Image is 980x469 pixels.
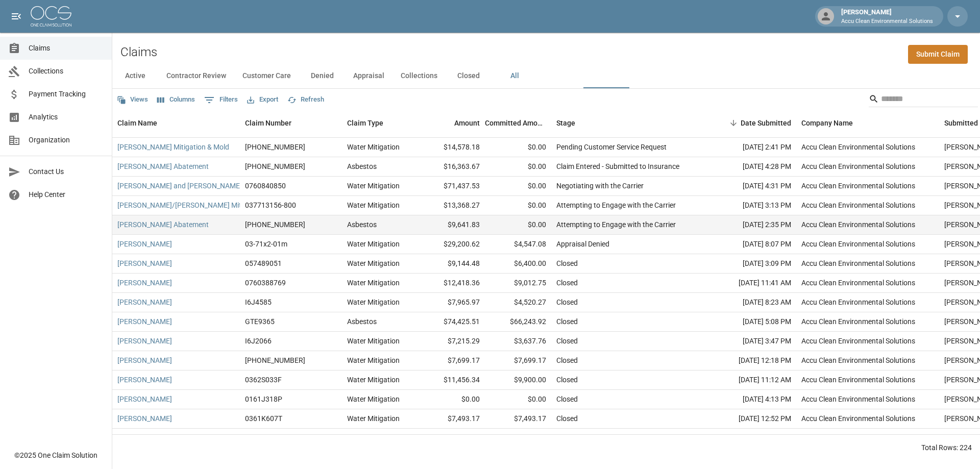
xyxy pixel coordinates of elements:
div: 037713156-800 [245,200,296,210]
div: $11,456.34 [419,371,485,390]
div: $16,363.67 [419,157,485,177]
button: Export [244,92,281,108]
a: [PERSON_NAME] [117,394,172,404]
button: Views [114,92,151,108]
div: 0161J318P [245,394,282,404]
a: [PERSON_NAME] [117,258,172,268]
div: Water Mitigation [347,394,400,404]
div: Claim Type [342,109,419,137]
div: $14,578.18 [419,138,485,157]
a: [PERSON_NAME] [117,336,172,346]
div: $3,637.76 [485,332,551,351]
div: 057489051 [245,258,282,268]
div: Claim Number [245,109,291,137]
div: $7,699.17 [485,351,551,371]
div: Water Mitigation [347,278,400,288]
div: Accu Clean Environmental Solutions [801,297,915,307]
div: Closed [556,413,578,424]
div: Closed [556,278,578,288]
div: $7,965.97 [419,293,485,312]
div: Company Name [801,109,853,137]
div: Appraisal Denied [556,239,609,249]
div: I7K0802 [245,433,272,443]
a: [PERSON_NAME] Abatement [117,219,209,230]
div: $9,641.83 [419,215,485,235]
div: [DATE] 8:23 AM [704,293,796,312]
div: Attempting to Engage with the Carrier [556,200,676,210]
div: Water Mitigation [347,375,400,385]
div: $4,520.27 [485,293,551,312]
button: open drawer [6,6,27,27]
h2: Claims [120,45,157,60]
span: Help Center [29,189,104,200]
div: 0361K607T [245,413,282,424]
div: [DATE] 8:07 PM [704,235,796,254]
div: Accu Clean Environmental Solutions [801,336,915,346]
div: Accu Clean Environmental Solutions [801,200,915,210]
div: $0.00 [485,157,551,177]
img: ocs-logo-white-transparent.png [31,6,71,27]
p: Accu Clean Environmental Solutions [841,17,933,26]
div: Date Submitted [741,109,791,137]
div: $74,425.51 [419,312,485,332]
div: Stage [551,109,704,137]
div: Water Mitigation [347,200,400,210]
div: Water Mitigation [347,336,400,346]
a: [PERSON_NAME] [117,278,172,288]
div: Claim Entered - Submitted to Insurance [556,161,679,171]
a: [PERSON_NAME] & [PERSON_NAME] [117,433,234,443]
button: Customer Care [234,64,299,88]
div: $0.00 [485,196,551,215]
div: Asbestos [347,161,377,171]
div: $0.00 [485,177,551,196]
div: dynamic tabs [112,64,980,88]
div: Closed [556,355,578,365]
span: Organization [29,135,104,145]
div: Accu Clean Environmental Solutions [801,355,915,365]
div: [DATE] 3:47 PM [704,332,796,351]
div: 300-0477590-2025 [245,142,305,152]
div: Water Mitigation [347,355,400,365]
div: Closed [556,394,578,404]
button: Collections [393,64,446,88]
div: $7,493.17 [419,409,485,429]
div: [DATE] 12:52 PM [704,409,796,429]
div: $7,699.17 [419,351,485,371]
div: $7,493.17 [485,409,551,429]
span: Analytics [29,112,104,122]
div: Committed Amount [485,109,546,137]
button: Contractor Review [158,64,234,88]
div: Water Mitigation [347,433,400,443]
div: $9,900.00 [485,371,551,390]
button: Denied [299,64,345,88]
div: Accu Clean Environmental Solutions [801,239,915,249]
div: Claim Name [112,109,240,137]
div: $0.00 [485,138,551,157]
div: [DATE] 3:09 PM [704,254,796,274]
div: Water Mitigation [347,142,400,152]
div: $8,261.62 [419,429,485,448]
div: Accu Clean Environmental Solutions [801,142,915,152]
div: Claim Number [240,109,342,137]
div: $9,144.48 [419,254,485,274]
div: Accu Clean Environmental Solutions [801,181,915,191]
div: $71,437.53 [419,177,485,196]
div: Closed [556,433,578,443]
div: Stage [556,109,575,137]
div: Closed [556,297,578,307]
div: I6J2066 [245,336,272,346]
div: 01-009-116429 [245,219,305,230]
div: Accu Clean Environmental Solutions [801,278,915,288]
div: 0760840850 [245,181,286,191]
button: All [492,64,537,88]
div: Closed [556,258,578,268]
a: [PERSON_NAME] [117,375,172,385]
button: Closed [446,64,492,88]
div: Accu Clean Environmental Solutions [801,413,915,424]
button: Sort [726,116,741,130]
div: Date Submitted [704,109,796,137]
button: Show filters [202,92,240,108]
div: Asbestos [347,316,377,327]
button: Select columns [155,92,198,108]
span: Payment Tracking [29,89,104,100]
